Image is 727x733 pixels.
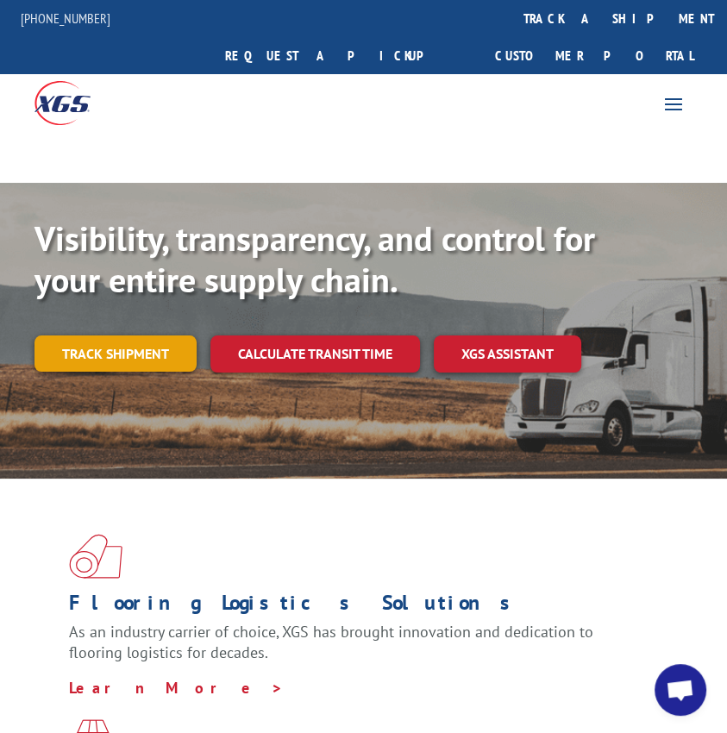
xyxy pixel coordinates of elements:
[69,678,284,698] a: Learn More >
[69,622,593,662] span: As an industry carrier of choice, XGS has brought innovation and dedication to flooring logistics...
[69,592,645,622] h1: Flooring Logistics Solutions
[21,9,110,27] a: [PHONE_NUMBER]
[482,37,706,74] a: Customer Portal
[34,216,595,302] b: Visibility, transparency, and control for your entire supply chain.
[34,335,197,372] a: Track shipment
[434,335,581,373] a: XGS ASSISTANT
[212,37,461,74] a: Request a pickup
[210,335,420,373] a: Calculate transit time
[69,534,122,579] img: xgs-icon-total-supply-chain-intelligence-red
[655,664,706,716] a: Open chat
